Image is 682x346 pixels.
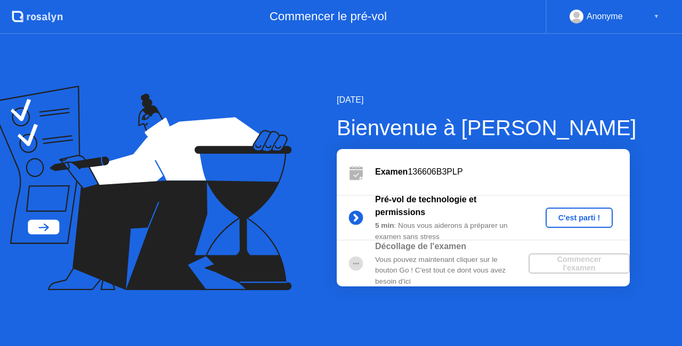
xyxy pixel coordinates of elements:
[654,10,659,23] div: ▼
[550,213,609,222] div: C'est parti !
[375,254,529,287] div: Vous pouvez maintenant cliquer sur le bouton Go ! C'est tout ce dont vous avez besoin d'ici
[375,166,630,178] div: 136606B3PLP
[375,220,529,242] div: : Nous vous aiderons à préparer un examen sans stress
[529,253,630,274] button: Commencer l'examen
[587,10,623,23] div: Anonyme
[337,94,636,106] div: [DATE]
[375,221,394,229] b: 5 min
[533,255,626,272] div: Commencer l'examen
[375,167,408,176] b: Examen
[546,208,613,228] button: C'est parti !
[375,195,476,217] b: Pré-vol de technologie et permissions
[375,242,466,251] b: Décollage de l'examen
[337,112,636,144] div: Bienvenue à [PERSON_NAME]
